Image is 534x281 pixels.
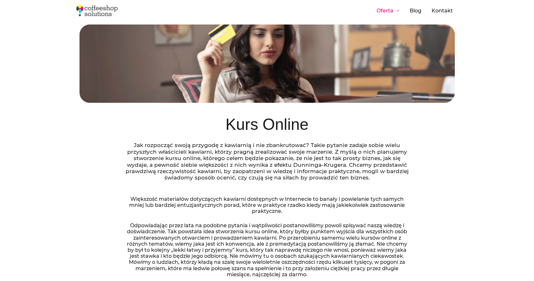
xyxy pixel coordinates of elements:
h1: Kurs Online [80,117,455,132]
p: Większość materiałów dotyczących kawiarni dostępnych w Internecie to banały i powielanie tych sam... [125,196,410,214]
p: Odpowiadając przez lata na podobne pytania i wątpliwości postanowiliśmy powoli spisywać naszą wie... [125,222,410,277]
img: jak założyć kawiarnię [80,25,455,103]
p: Jak rozpocząć swoją przygodę z kawiarnią i nie zbankrutować? Takie pytanie zadaje sobie wielu prz... [125,142,410,181]
img: Coffeeshop Solutions [76,5,118,16]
